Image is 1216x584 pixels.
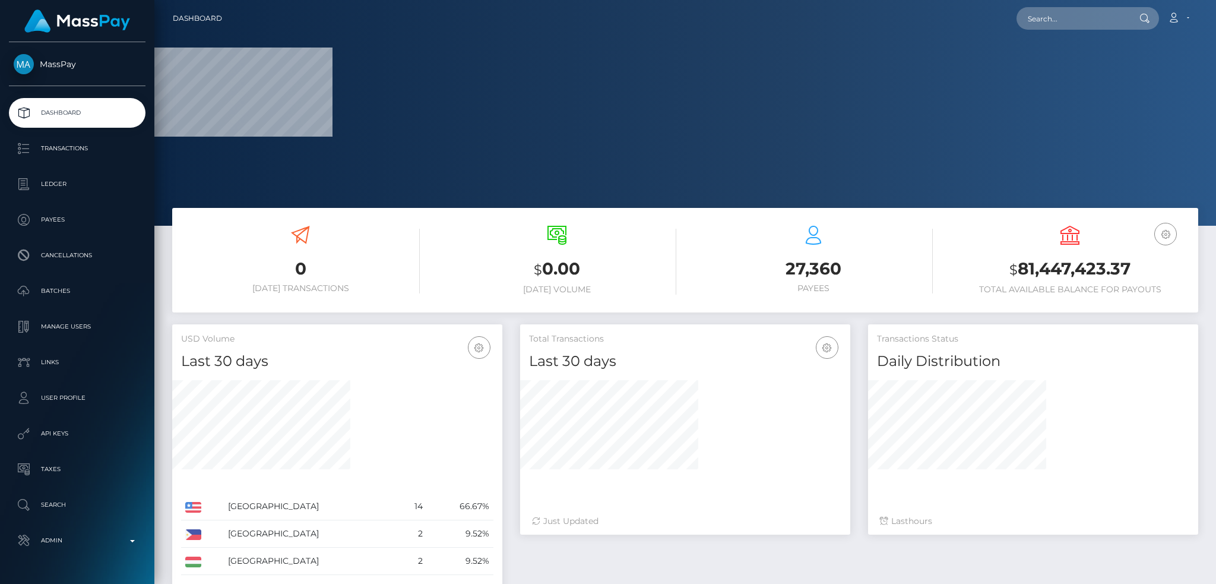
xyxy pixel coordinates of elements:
[181,283,420,293] h6: [DATE] Transactions
[427,548,493,575] td: 9.52%
[185,557,201,567] img: HU.png
[438,285,676,295] h6: [DATE] Volume
[398,548,427,575] td: 2
[14,140,141,157] p: Transactions
[181,333,493,345] h5: USD Volume
[14,389,141,407] p: User Profile
[9,276,145,306] a: Batches
[9,419,145,449] a: API Keys
[9,59,145,70] span: MassPay
[9,490,145,520] a: Search
[9,134,145,163] a: Transactions
[877,351,1189,372] h4: Daily Distribution
[694,257,933,280] h3: 27,360
[185,502,201,513] img: US.png
[14,175,141,193] p: Ledger
[9,205,145,235] a: Payees
[181,257,420,280] h3: 0
[398,493,427,520] td: 14
[1009,261,1018,278] small: $
[1016,7,1128,30] input: Search...
[534,261,542,278] small: $
[9,454,145,484] a: Taxes
[9,169,145,199] a: Ledger
[880,515,1186,528] div: Last hours
[14,496,141,514] p: Search
[951,285,1189,295] h6: Total Available Balance for Payouts
[9,383,145,413] a: User Profile
[24,10,130,33] img: MassPay Logo
[427,520,493,548] td: 9.52%
[224,493,398,520] td: [GEOGRAPHIC_DATA]
[438,257,676,282] h3: 0.00
[224,548,398,575] td: [GEOGRAPHIC_DATA]
[529,333,841,345] h5: Total Transactions
[173,6,222,31] a: Dashboard
[529,351,841,372] h4: Last 30 days
[694,283,933,293] h6: Payees
[185,529,201,540] img: PH.png
[427,493,493,520] td: 66.67%
[14,532,141,550] p: Admin
[14,425,141,443] p: API Keys
[14,247,141,264] p: Cancellations
[14,318,141,336] p: Manage Users
[14,104,141,122] p: Dashboard
[14,54,34,74] img: MassPay
[181,351,493,372] h4: Last 30 days
[9,312,145,342] a: Manage Users
[9,348,145,377] a: Links
[14,353,141,371] p: Links
[224,520,398,548] td: [GEOGRAPHIC_DATA]
[9,241,145,270] a: Cancellations
[14,282,141,300] p: Batches
[532,515,838,528] div: Just Updated
[398,520,427,548] td: 2
[951,257,1189,282] h3: 81,447,423.37
[14,211,141,229] p: Payees
[14,460,141,478] p: Taxes
[877,333,1189,345] h5: Transactions Status
[9,526,145,555] a: Admin
[9,98,145,128] a: Dashboard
